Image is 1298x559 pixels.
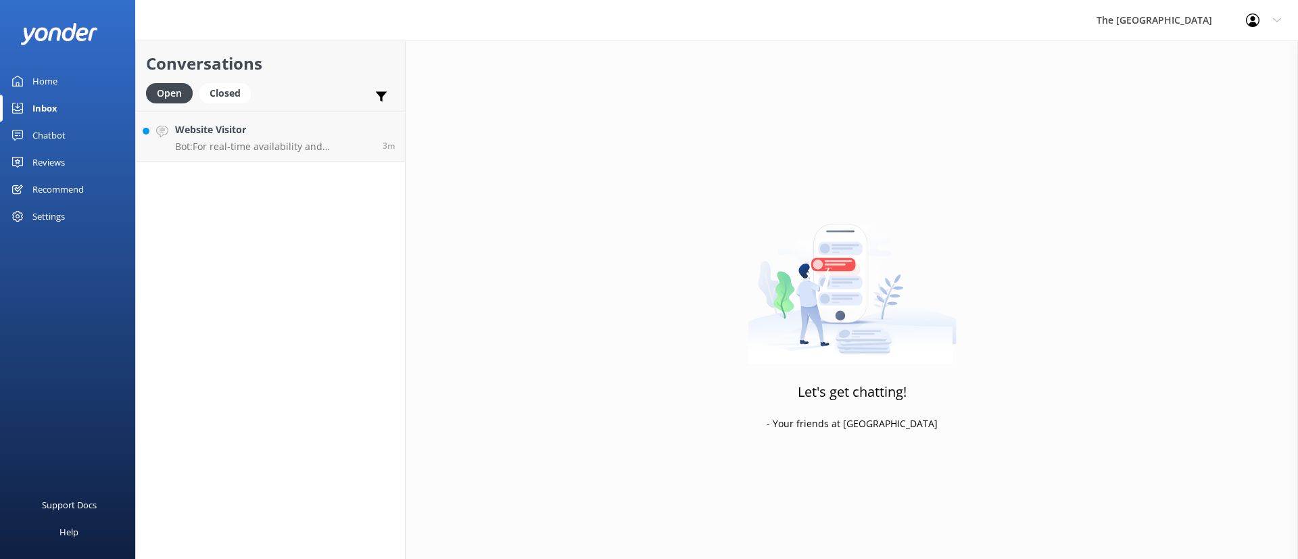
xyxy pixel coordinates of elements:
[175,122,372,137] h4: Website Visitor
[767,416,938,431] p: - Your friends at [GEOGRAPHIC_DATA]
[383,140,395,151] span: Aug 22 2025 10:56pm (UTC -10:00) Pacific/Honolulu
[59,518,78,545] div: Help
[32,149,65,176] div: Reviews
[146,85,199,100] a: Open
[32,68,57,95] div: Home
[175,141,372,153] p: Bot: For real-time availability and accommodation bookings, please visit [URL][DOMAIN_NAME].
[32,176,84,203] div: Recommend
[199,85,258,100] a: Closed
[146,83,193,103] div: Open
[748,195,957,364] img: artwork of a man stealing a conversation from at giant smartphone
[32,203,65,230] div: Settings
[798,381,907,403] h3: Let's get chatting!
[32,122,66,149] div: Chatbot
[136,112,405,162] a: Website VisitorBot:For real-time availability and accommodation bookings, please visit [URL][DOMA...
[42,491,97,518] div: Support Docs
[146,51,395,76] h2: Conversations
[20,23,98,45] img: yonder-white-logo.png
[32,95,57,122] div: Inbox
[199,83,251,103] div: Closed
